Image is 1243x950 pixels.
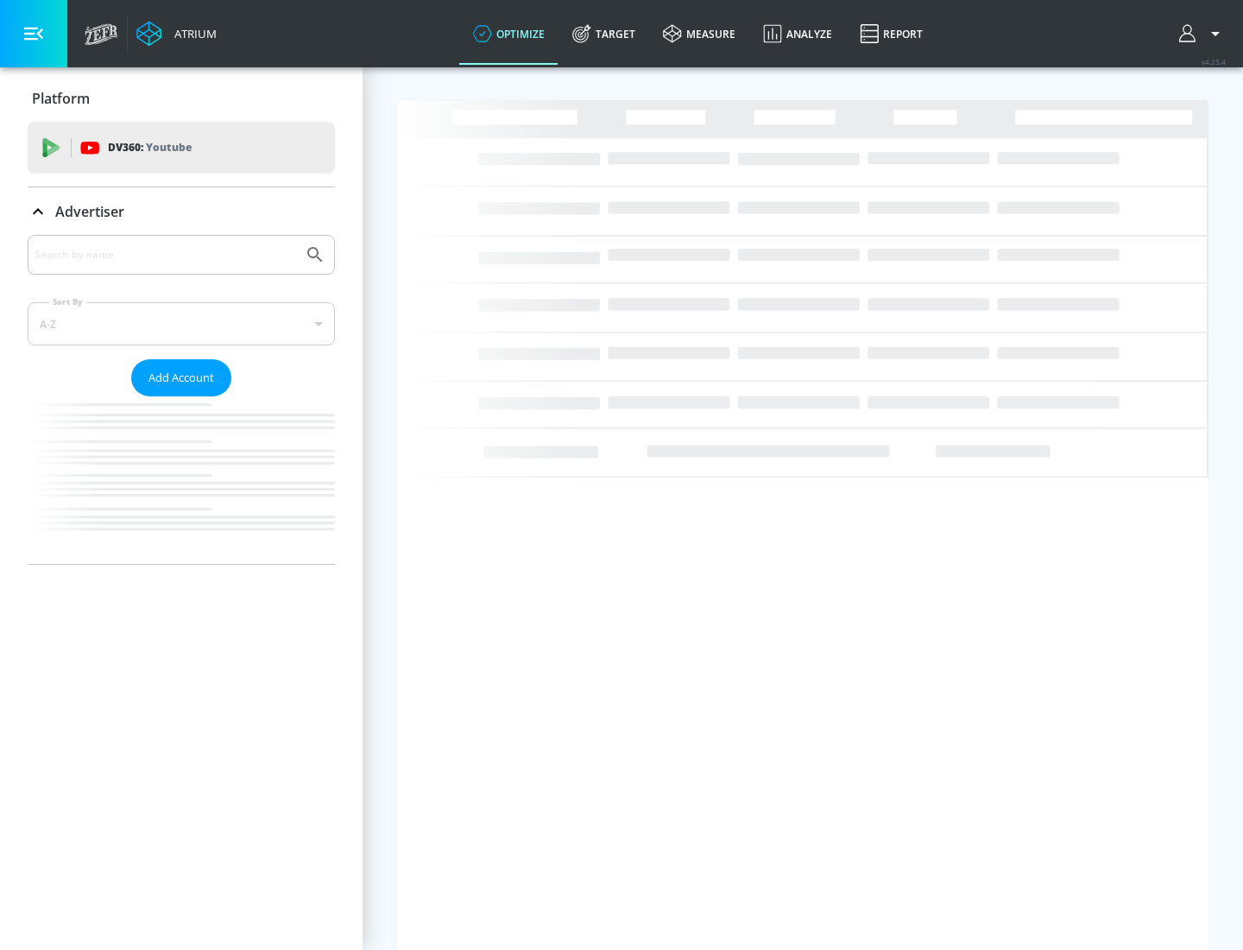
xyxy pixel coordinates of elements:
div: DV360: Youtube [28,122,335,174]
span: Add Account [148,368,214,388]
input: Search by name [35,244,296,266]
p: Advertiser [55,202,124,221]
span: v 4.25.4 [1202,57,1226,66]
a: Atrium [136,21,217,47]
a: Report [846,3,937,65]
a: optimize [459,3,558,65]
a: Target [558,3,649,65]
div: Atrium [167,26,217,41]
div: Advertiser [28,235,335,564]
div: Platform [28,74,335,123]
button: Add Account [131,359,231,396]
p: DV360: [108,138,192,157]
div: Advertiser [28,187,335,236]
p: Platform [32,89,90,108]
p: Youtube [146,138,192,156]
nav: list of Advertiser [28,396,335,564]
a: Analyze [749,3,846,65]
a: measure [649,3,749,65]
label: Sort By [49,296,86,307]
div: A-Z [28,302,335,345]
